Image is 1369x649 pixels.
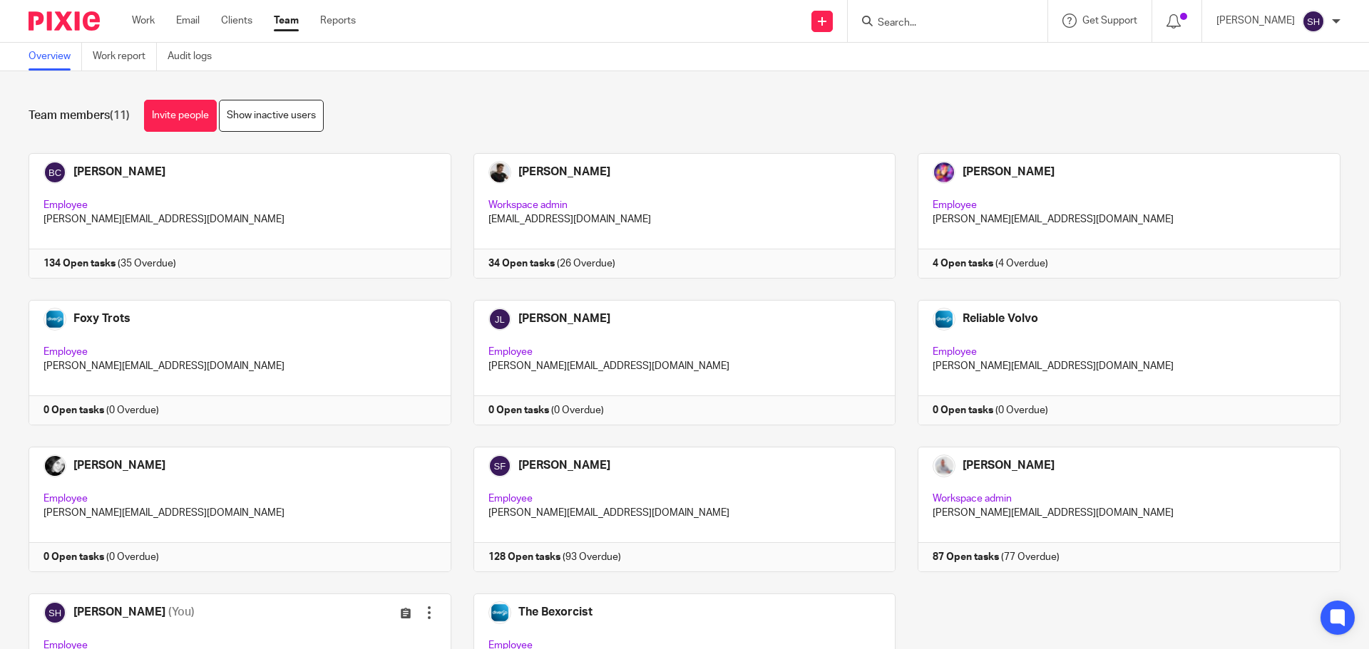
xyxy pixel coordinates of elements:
[93,43,157,71] a: Work report
[29,108,130,123] h1: Team members
[132,14,155,28] a: Work
[168,43,222,71] a: Audit logs
[274,14,299,28] a: Team
[110,110,130,121] span: (11)
[876,17,1005,30] input: Search
[1302,10,1325,33] img: svg%3E
[29,43,82,71] a: Overview
[219,100,324,132] a: Show inactive users
[221,14,252,28] a: Clients
[176,14,200,28] a: Email
[320,14,356,28] a: Reports
[1216,14,1295,28] p: [PERSON_NAME]
[29,11,100,31] img: Pixie
[1082,16,1137,26] span: Get Support
[144,100,217,132] a: Invite people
